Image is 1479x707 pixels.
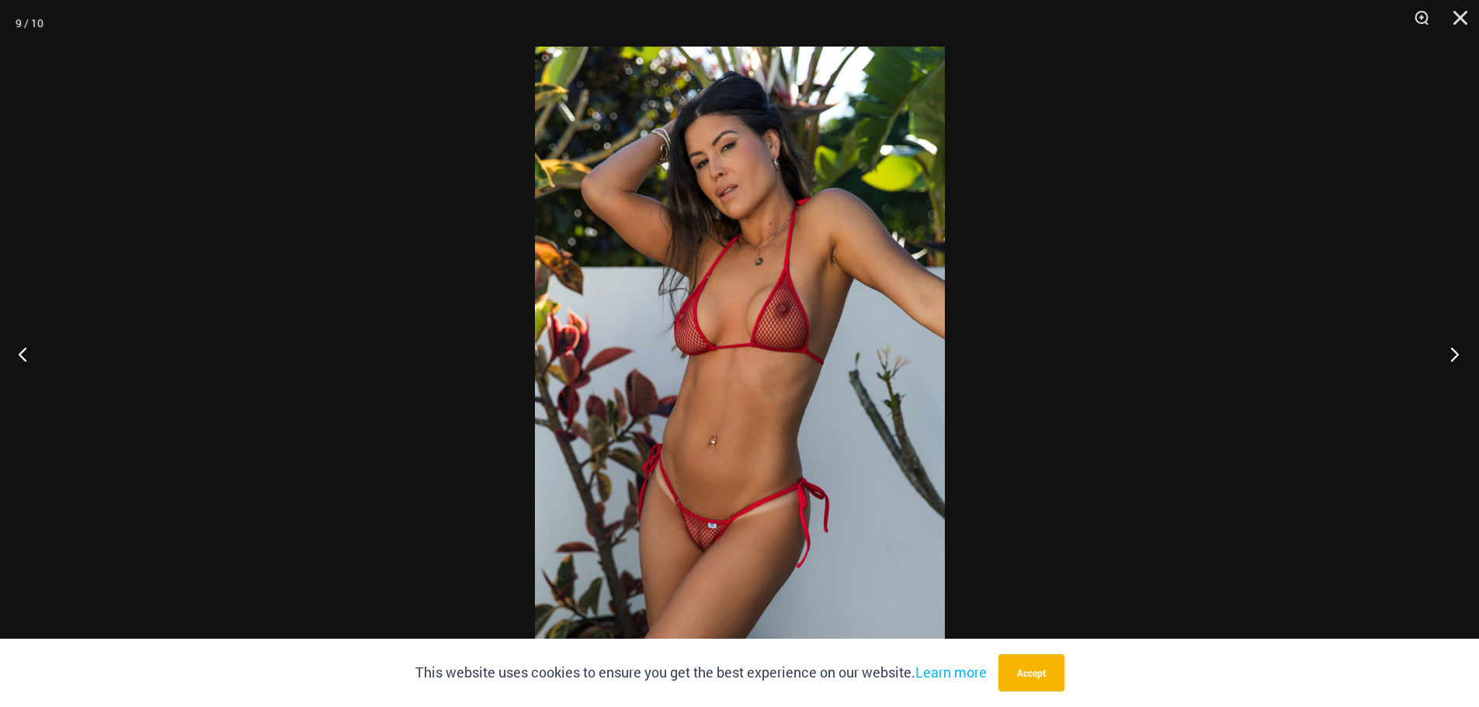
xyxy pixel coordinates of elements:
img: Summer Storm Red 312 Tri Top 449 Thong 01 [535,47,945,660]
button: Accept [998,654,1064,691]
div: 9 / 10 [16,12,43,35]
button: Next [1421,315,1479,393]
p: This website uses cookies to ensure you get the best experience on our website. [415,661,987,684]
a: Learn more [915,663,987,681]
